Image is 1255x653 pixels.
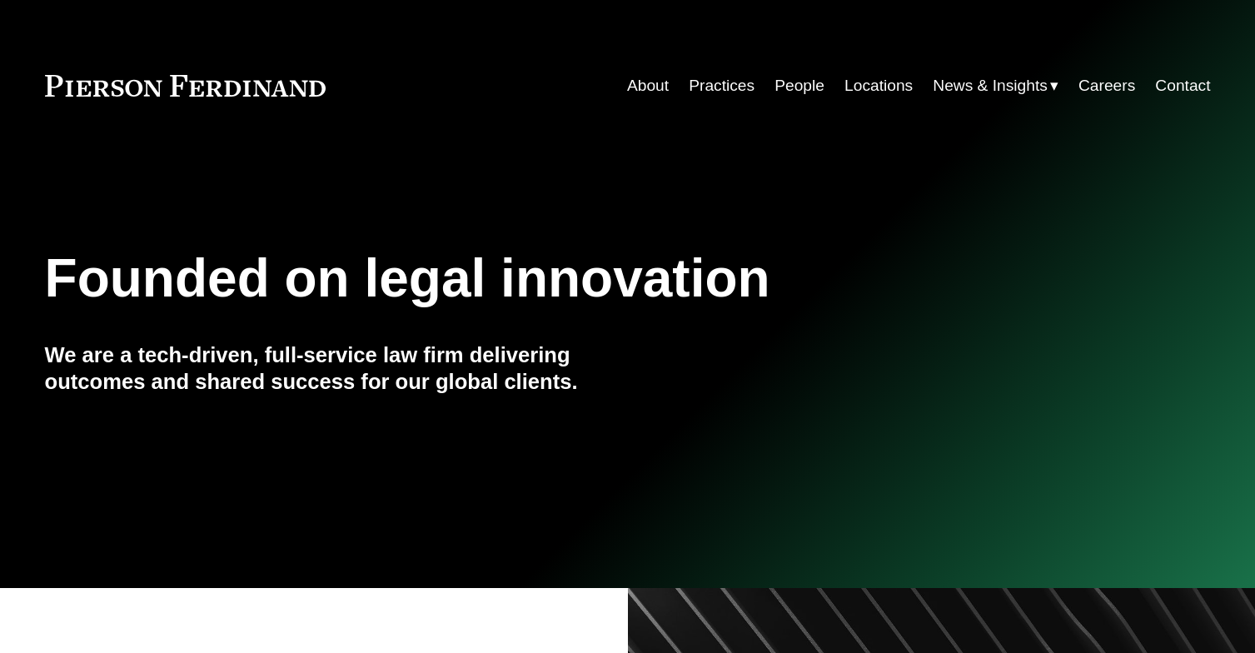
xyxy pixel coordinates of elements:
[45,248,1017,309] h1: Founded on legal innovation
[689,70,754,102] a: Practices
[1078,70,1135,102] a: Careers
[844,70,913,102] a: Locations
[933,70,1058,102] a: folder dropdown
[933,72,1048,101] span: News & Insights
[45,341,628,396] h4: We are a tech-driven, full-service law firm delivering outcomes and shared success for our global...
[627,70,669,102] a: About
[1155,70,1210,102] a: Contact
[774,70,824,102] a: People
